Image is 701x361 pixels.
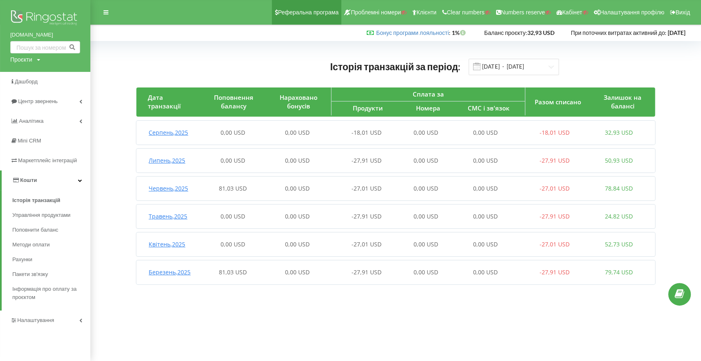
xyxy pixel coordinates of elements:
[414,212,438,220] span: 0,00 USD
[18,98,57,104] span: Центр звернень
[473,240,498,248] span: 0,00 USD
[414,240,438,248] span: 0,00 USD
[501,9,545,16] span: Numbers reserve
[562,9,582,16] span: Кабінет
[149,268,191,276] span: Березень , 2025
[668,29,685,36] strong: [DATE]
[148,93,181,110] span: Дата транзакції
[473,184,498,192] span: 0,00 USD
[221,240,245,248] span: 0,00 USD
[473,156,498,164] span: 0,00 USD
[571,29,667,36] span: При поточних витратах активний до:
[221,156,245,164] span: 0,00 USD
[468,104,510,112] span: СМС і зв'язок
[605,212,633,220] span: 24,82 USD
[535,98,581,106] span: Разом списано
[10,55,32,64] div: Проєкти
[19,118,44,124] span: Аналiтика
[604,93,641,110] span: Залишок на балансі
[540,240,570,248] span: -27,01 USD
[20,177,37,183] span: Кошти
[352,129,382,136] span: -18,01 USD
[351,9,401,16] span: Проблемні номери
[12,211,71,219] span: Управління продуктами
[219,184,247,192] span: 81,03 USD
[414,156,438,164] span: 0,00 USD
[414,184,438,192] span: 0,00 USD
[452,29,468,36] strong: 1%
[285,268,310,276] span: 0,00 USD
[412,90,444,98] span: Сплата за
[12,270,48,278] span: Пакети зв'язку
[12,193,90,208] a: Історія транзакцій
[352,184,382,192] span: -27,01 USD
[605,184,633,192] span: 78,84 USD
[278,9,339,16] span: Реферальна програма
[280,93,317,110] span: Нараховано бонусів
[600,9,664,16] span: Налаштування профілю
[12,196,60,205] span: Історія транзакцій
[12,282,90,305] a: Інформація про оплату за проєктом
[285,240,310,248] span: 0,00 USD
[330,61,461,72] span: Історія транзакцій за період:
[285,212,310,220] span: 0,00 USD
[12,255,32,264] span: Рахунки
[18,138,41,144] span: Mini CRM
[10,31,80,39] a: [DOMAIN_NAME]
[18,157,77,163] span: Маркетплейс інтеграцій
[12,285,86,301] span: Інформація про оплату за проєктом
[219,268,247,276] span: 81,03 USD
[214,93,253,110] span: Поповнення балансу
[605,129,633,136] span: 32,93 USD
[352,156,382,164] span: -27,91 USD
[540,156,570,164] span: -27,91 USD
[10,8,80,29] img: Ringostat logo
[605,156,633,164] span: 50,93 USD
[352,240,382,248] span: -27,01 USD
[15,78,38,85] span: Дашборд
[12,241,50,249] span: Методи оплати
[605,268,633,276] span: 79,74 USD
[149,129,188,136] span: Серпень , 2025
[540,268,570,276] span: -27,91 USD
[527,29,554,36] strong: 32,93 USD
[221,129,245,136] span: 0,00 USD
[540,184,570,192] span: -27,01 USD
[484,29,527,36] span: Баланс проєкту:
[447,9,485,16] span: Clear numbers
[149,156,185,164] span: Липень , 2025
[473,212,498,220] span: 0,00 USD
[352,212,382,220] span: -27,91 USD
[10,41,80,53] input: Пошук за номером
[17,317,54,323] span: Налаштування
[540,212,570,220] span: -27,91 USD
[473,268,498,276] span: 0,00 USD
[12,223,90,237] a: Поповнити баланс
[414,129,438,136] span: 0,00 USD
[376,29,450,36] span: :
[352,268,382,276] span: -27,91 USD
[473,129,498,136] span: 0,00 USD
[285,129,310,136] span: 0,00 USD
[285,156,310,164] span: 0,00 USD
[285,184,310,192] span: 0,00 USD
[221,212,245,220] span: 0,00 USD
[149,184,188,192] span: Червень , 2025
[414,268,438,276] span: 0,00 USD
[12,208,90,223] a: Управління продуктами
[12,267,90,282] a: Пакети зв'язку
[12,252,90,267] a: Рахунки
[416,104,440,112] span: Номера
[540,129,570,136] span: -18,01 USD
[416,9,437,16] span: Клієнти
[376,29,449,36] a: Бонус програми лояльності
[2,170,90,190] a: Кошти
[12,237,90,252] a: Методи оплати
[12,226,58,234] span: Поповнити баланс
[149,212,187,220] span: Травень , 2025
[676,9,690,16] span: Вихід
[353,104,383,112] span: Продукти
[149,240,185,248] span: Квітень , 2025
[605,240,633,248] span: 52,73 USD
